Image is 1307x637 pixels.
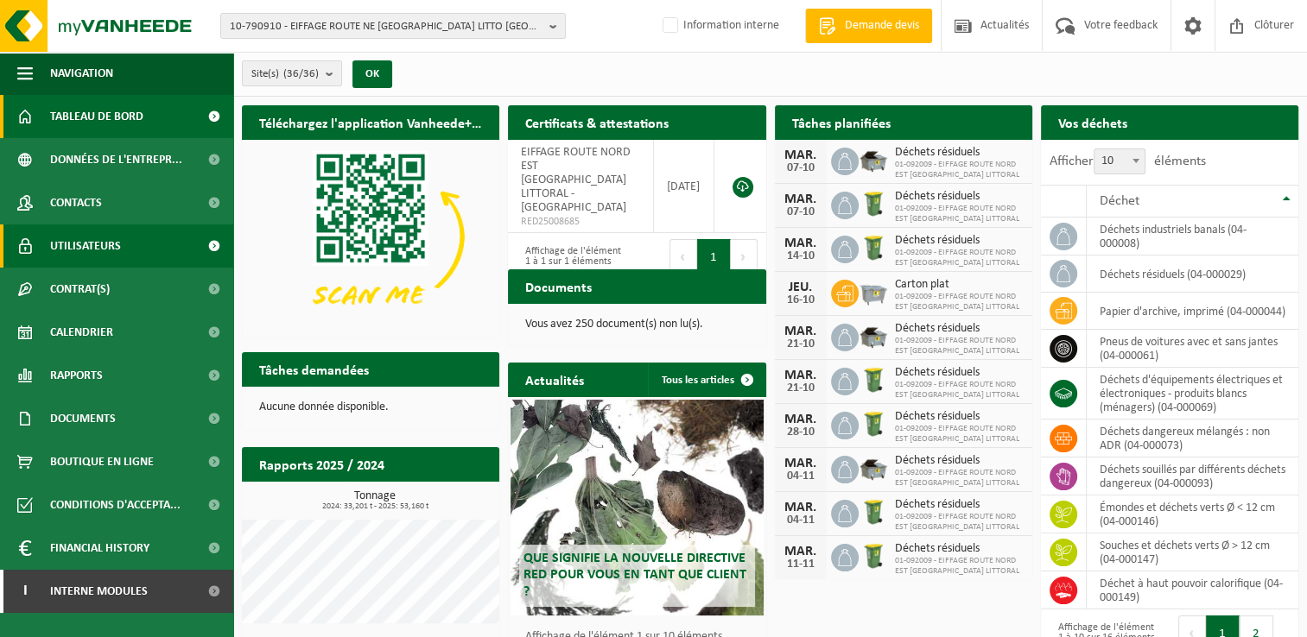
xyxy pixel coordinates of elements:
td: émondes et déchets verts Ø < 12 cm (04-000146) [1087,495,1298,533]
img: WB-0240-HPE-GN-50 [859,409,888,438]
span: 01-092009 - EIFFAGE ROUTE NORD EST [GEOGRAPHIC_DATA] LITTORAL [895,512,1024,533]
h2: Tâches demandées [242,352,386,386]
span: Contrat(s) [50,268,110,311]
div: MAR. [784,325,818,338]
button: 1 [697,239,731,274]
span: Déchets résiduels [895,498,1024,512]
div: Affichage de l'élément 1 à 1 sur 1 éléments [517,237,628,275]
span: 10 [1094,149,1145,173]
span: Conditions d'accepta... [50,483,181,527]
div: MAR. [784,369,818,382]
img: WB-5000-GAL-GY-01 [859,453,888,482]
span: Que signifie la nouvelle directive RED pour vous en tant que client ? [523,552,746,598]
div: 07-10 [784,162,818,174]
h2: Vos déchets [1041,105,1145,139]
span: Déchet [1100,194,1139,208]
count: (36/36) [283,68,319,79]
div: 14-10 [784,250,818,262]
span: Déchets résiduels [895,234,1024,248]
td: pneus de voitures avec et sans jantes (04-000061) [1087,330,1298,368]
span: Contacts [50,181,102,224]
img: WB-2500-GAL-GY-01 [859,277,888,306]
span: RED25008685 [521,215,639,229]
span: 01-092009 - EIFFAGE ROUTE NORD EST [GEOGRAPHIC_DATA] LITTORAL [895,248,1024,268]
div: MAR. [784,457,818,470]
span: Déchets résiduels [895,322,1024,336]
h2: Actualités [508,363,601,396]
a: Que signifie la nouvelle directive RED pour vous en tant que client ? [511,400,763,615]
h2: Téléchargez l'application Vanheede+ maintenant! [242,105,499,139]
span: I [17,570,33,613]
span: Documents [50,397,116,440]
div: MAR. [784,501,818,514]
div: 11-11 [784,558,818,571]
span: Déchets résiduels [895,366,1024,380]
span: Tableau de bord [50,95,143,138]
h2: Documents [508,269,609,303]
span: EIFFAGE ROUTE NORD EST [GEOGRAPHIC_DATA] LITTORAL - [GEOGRAPHIC_DATA] [521,146,631,214]
span: Déchets résiduels [895,410,1024,424]
img: WB-5000-GAL-GY-01 [859,321,888,350]
div: 28-10 [784,426,818,438]
span: 2024: 33,201 t - 2025: 53,160 t [251,502,499,511]
span: Financial History [50,527,149,570]
span: 01-092009 - EIFFAGE ROUTE NORD EST [GEOGRAPHIC_DATA] LITTORAL [895,160,1024,180]
h2: Rapports 2025 / 2024 [242,447,402,481]
td: papier d'archive, imprimé (04-000044) [1087,293,1298,330]
span: Déchets résiduels [895,146,1024,160]
div: 21-10 [784,382,818,394]
span: 01-092009 - EIFFAGE ROUTE NORD EST [GEOGRAPHIC_DATA] LITTORAL [895,380,1024,400]
img: WB-0240-HPE-GN-50 [859,233,888,262]
button: Previous [669,239,697,274]
label: Information interne [659,13,779,39]
img: WB-5000-GAL-GY-01 [859,145,888,174]
span: Données de l'entrepr... [50,138,182,181]
button: Site(s)(36/36) [242,60,342,86]
td: [DATE] [654,140,715,233]
span: Demande devis [841,17,923,35]
td: déchets souillés par différents déchets dangereux (04-000093) [1087,457,1298,495]
div: MAR. [784,192,818,206]
span: Déchets résiduels [895,542,1024,556]
div: MAR. [784,545,818,558]
div: MAR. [784,237,818,250]
td: déchets industriels banals (04-000008) [1087,218,1298,255]
h2: Tâches planifiées [775,105,908,139]
div: 16-10 [784,294,818,306]
span: Rapports [50,354,103,397]
span: 01-092009 - EIFFAGE ROUTE NORD EST [GEOGRAPHIC_DATA] LITTORAL [895,556,1024,577]
p: Aucune donnée disponible. [259,401,482,413]
span: 01-092009 - EIFFAGE ROUTE NORD EST [GEOGRAPHIC_DATA] LITTORAL [895,336,1024,356]
span: Déchets résiduels [895,190,1024,204]
a: Tous les articles [648,363,765,397]
div: MAR. [784,148,818,162]
button: 10-790910 - EIFFAGE ROUTE NE [GEOGRAPHIC_DATA] LITTO [GEOGRAPHIC_DATA] - [GEOGRAPHIC_DATA] CEDEX 9 [220,13,566,39]
img: WB-0240-HPE-GN-50 [859,497,888,527]
img: WB-0240-HPE-GN-50 [859,189,888,218]
span: Interne modules [50,570,148,613]
p: Vous avez 250 document(s) non lu(s). [525,318,748,331]
td: déchets dangereux mélangés : non ADR (04-000073) [1087,419,1298,457]
div: MAR. [784,413,818,426]
div: 07-10 [784,206,818,218]
td: déchets résiduels (04-000029) [1087,255,1298,293]
span: 10-790910 - EIFFAGE ROUTE NE [GEOGRAPHIC_DATA] LITTO [GEOGRAPHIC_DATA] - [GEOGRAPHIC_DATA] CEDEX 9 [230,14,542,40]
span: 01-092009 - EIFFAGE ROUTE NORD EST [GEOGRAPHIC_DATA] LITTORAL [895,424,1024,445]
h3: Tonnage [251,490,499,511]
img: Download de VHEPlus App [242,140,499,333]
span: 10 [1094,148,1145,174]
button: Next [731,239,758,274]
div: 04-11 [784,514,818,527]
img: WB-0240-HPE-GN-50 [859,365,888,394]
span: 01-092009 - EIFFAGE ROUTE NORD EST [GEOGRAPHIC_DATA] LITTORAL [895,292,1024,312]
div: 21-10 [784,338,818,350]
h2: Certificats & attestations [508,105,686,139]
td: déchets d'équipements électriques et électroniques - produits blancs (ménagers) (04-000069) [1087,368,1298,419]
span: 01-092009 - EIFFAGE ROUTE NORD EST [GEOGRAPHIC_DATA] LITTORAL [895,204,1024,224]
span: Déchets résiduels [895,454,1024,468]
label: Afficher éléments [1050,155,1206,168]
span: Site(s) [251,61,319,87]
span: Carton plat [895,278,1024,292]
td: déchet à haut pouvoir calorifique (04-000149) [1087,571,1298,609]
img: WB-0240-HPE-GN-50 [859,541,888,571]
